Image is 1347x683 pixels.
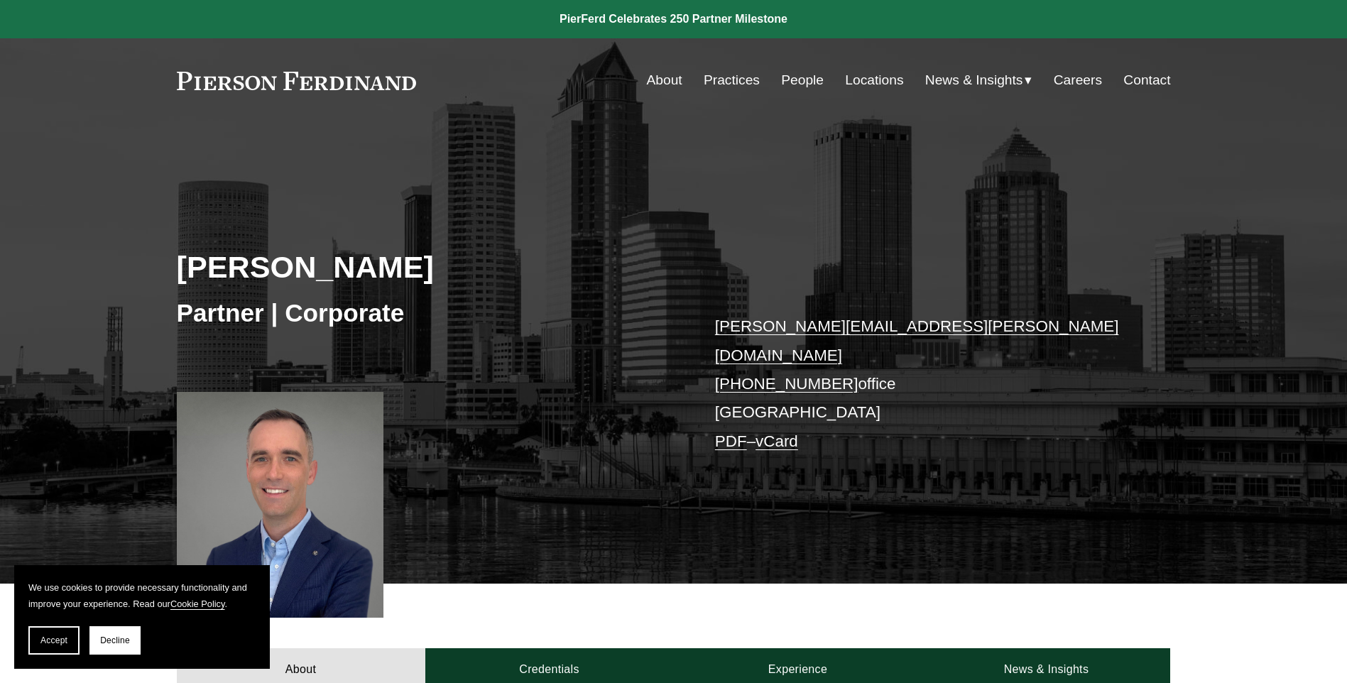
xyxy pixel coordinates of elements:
[89,626,141,655] button: Decline
[756,432,798,450] a: vCard
[647,67,682,94] a: About
[925,68,1023,93] span: News & Insights
[28,626,80,655] button: Accept
[715,317,1119,364] a: [PERSON_NAME][EMAIL_ADDRESS][PERSON_NAME][DOMAIN_NAME]
[100,635,130,645] span: Decline
[715,375,858,393] a: [PHONE_NUMBER]
[1123,67,1170,94] a: Contact
[14,565,270,669] section: Cookie banner
[925,67,1032,94] a: folder dropdown
[170,599,225,609] a: Cookie Policy
[845,67,903,94] a: Locations
[715,432,747,450] a: PDF
[1054,67,1102,94] a: Careers
[781,67,824,94] a: People
[28,579,256,612] p: We use cookies to provide necessary functionality and improve your experience. Read our .
[704,67,760,94] a: Practices
[177,248,674,285] h2: [PERSON_NAME]
[40,635,67,645] span: Accept
[715,312,1129,456] p: office [GEOGRAPHIC_DATA] –
[177,297,674,329] h3: Partner | Corporate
